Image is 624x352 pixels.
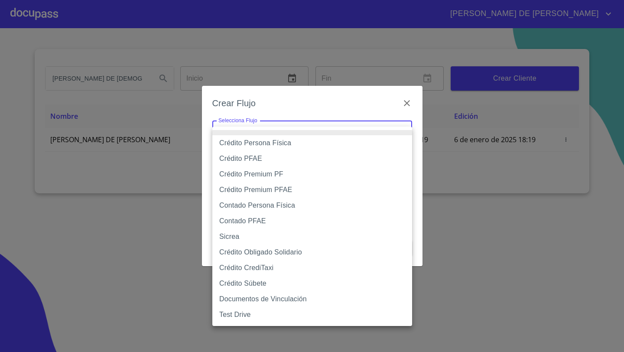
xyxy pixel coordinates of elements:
li: Test Drive [212,307,412,323]
li: Crédito PFAE [212,151,412,166]
li: Crédito Premium PFAE [212,182,412,198]
li: Crédito Obligado Solidario [212,244,412,260]
li: Crédito CrediTaxi [212,260,412,276]
li: Contado Persona Física [212,198,412,213]
li: Sicrea [212,229,412,244]
li: None [212,130,412,135]
li: Crédito Persona Física [212,135,412,151]
li: Contado PFAE [212,213,412,229]
li: Crédito Premium PF [212,166,412,182]
li: Crédito Súbete [212,276,412,291]
li: Documentos de Vinculación [212,291,412,307]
